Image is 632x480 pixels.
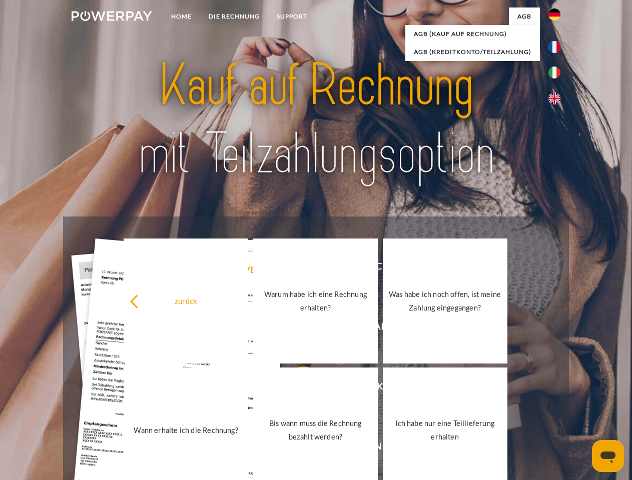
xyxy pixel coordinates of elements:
a: Home [163,7,200,25]
img: de [548,8,560,20]
a: SUPPORT [268,7,316,25]
img: title-powerpay_de.svg [96,48,536,191]
a: agb [509,7,540,25]
img: logo-powerpay-white.svg [72,11,152,21]
div: Bis wann muss die Rechnung bezahlt werden? [259,416,372,443]
a: DIE RECHNUNG [200,7,268,25]
a: AGB (Kreditkonto/Teilzahlung) [405,43,540,61]
a: AGB (Kauf auf Rechnung) [405,25,540,43]
div: Warum habe ich eine Rechnung erhalten? [259,287,372,314]
img: it [548,66,560,78]
div: Ich habe nur eine Teillieferung erhalten [389,416,501,443]
div: zurück [130,294,242,307]
img: fr [548,41,560,53]
iframe: Schaltfläche zum Öffnen des Messaging-Fensters [592,440,624,472]
div: Wann erhalte ich die Rechnung? [130,423,242,436]
img: en [548,92,560,104]
div: Was habe ich noch offen, ist meine Zahlung eingegangen? [389,287,501,314]
a: Was habe ich noch offen, ist meine Zahlung eingegangen? [383,238,507,363]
